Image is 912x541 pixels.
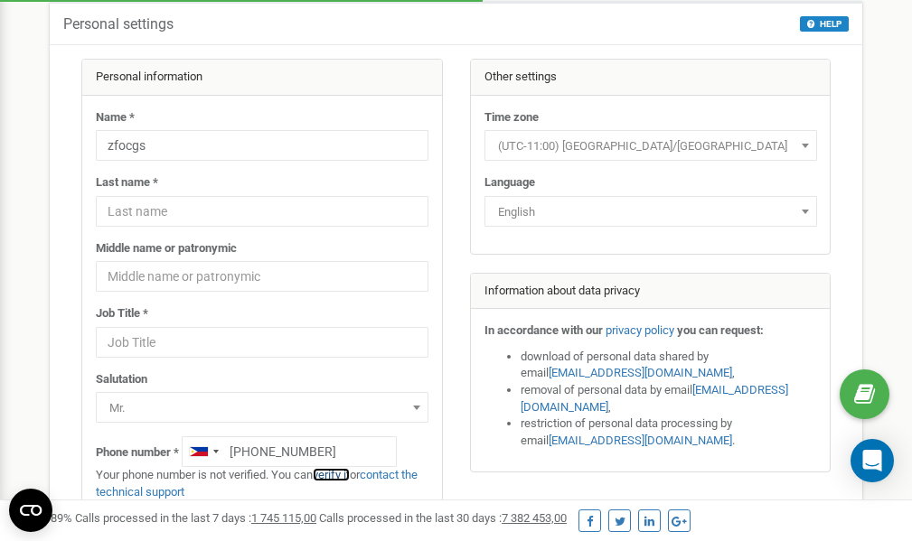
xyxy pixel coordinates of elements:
[484,323,603,337] strong: In accordance with our
[800,16,849,32] button: HELP
[491,134,811,159] span: (UTC-11:00) Pacific/Midway
[313,468,350,481] a: verify it
[471,60,831,96] div: Other settings
[96,327,428,358] input: Job Title
[96,468,418,499] a: contact the technical support
[96,130,428,161] input: Name
[606,323,674,337] a: privacy policy
[484,174,535,191] label: Language
[521,415,817,449] li: restriction of personal data processing by email .
[75,511,316,525] span: Calls processed in the last 7 days :
[319,511,567,525] span: Calls processed in the last 30 days :
[549,366,732,379] a: [EMAIL_ADDRESS][DOMAIN_NAME]
[484,109,539,126] label: Time zone
[251,511,316,525] u: 1 745 115,00
[96,261,428,292] input: Middle name or patronymic
[96,371,147,388] label: Salutation
[96,109,135,126] label: Name *
[521,383,788,414] a: [EMAIL_ADDRESS][DOMAIN_NAME]
[183,437,224,466] div: Telephone country code
[96,392,428,423] span: Mr.
[102,396,422,421] span: Mr.
[677,323,764,337] strong: you can request:
[521,349,817,382] li: download of personal data shared by email ,
[96,174,158,191] label: Last name *
[96,305,148,322] label: Job Title *
[471,274,831,310] div: Information about data privacy
[9,489,52,532] button: Open CMP widget
[96,467,428,500] p: Your phone number is not verified. You can or
[96,240,237,257] label: Middle name or patronymic
[851,439,894,482] div: Open Intercom Messenger
[484,130,817,161] span: (UTC-11:00) Pacific/Midway
[63,16,174,33] h5: Personal settings
[82,60,442,96] div: Personal information
[502,511,567,525] u: 7 382 453,00
[96,196,428,227] input: Last name
[549,434,732,447] a: [EMAIL_ADDRESS][DOMAIN_NAME]
[491,200,811,225] span: English
[182,436,397,467] input: +1-800-555-55-55
[96,444,179,462] label: Phone number *
[521,382,817,415] li: removal of personal data by email ,
[484,196,817,227] span: English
